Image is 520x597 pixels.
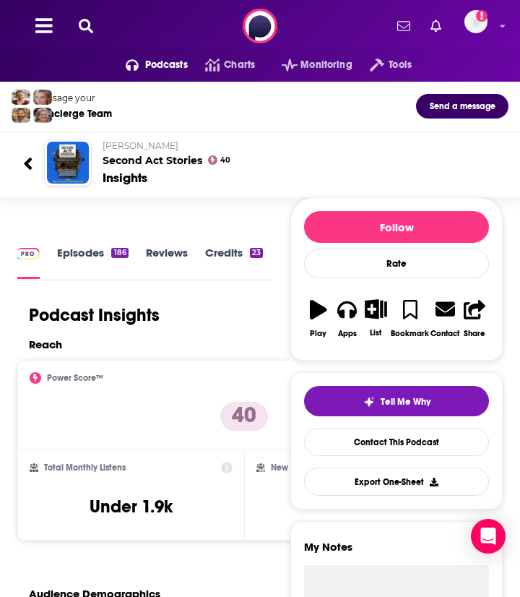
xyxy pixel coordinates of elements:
img: Podchaser - Follow, Share and Rate Podcasts [243,9,277,43]
img: User Profile [464,10,487,33]
span: Tools [389,55,412,75]
span: Tell Me Why [381,396,430,408]
h2: Reach [29,338,62,351]
a: Reviews [146,246,188,278]
p: 40 [220,402,268,431]
div: Play [310,329,326,338]
a: Logged in as ei1745 [464,10,496,42]
img: tell me why sparkle [363,396,375,408]
label: My Notes [304,540,489,565]
img: Podchaser Pro [15,248,40,259]
a: Episodes186 [57,246,128,278]
span: Monitoring [300,55,352,75]
h2: Power Score™ [47,373,103,383]
div: Message your [35,93,112,103]
button: Share [460,290,489,347]
button: Apps [333,290,362,347]
img: Second Act Stories [47,142,89,184]
div: List [370,328,381,338]
h2: New Episode Listens [271,463,350,473]
img: Jules Profile [33,90,52,105]
span: Podcasts [145,55,188,75]
button: Play [304,290,333,347]
a: Show notifications dropdown [425,14,447,38]
h3: Under 1.9k [90,496,173,517]
a: Contact [430,290,460,347]
button: Bookmark [390,290,430,347]
span: Logged in as ei1745 [464,10,487,33]
img: Jon Profile [12,108,30,123]
button: open menu [108,53,188,77]
a: Charts [188,53,255,77]
div: 23 [250,248,263,258]
a: Credits23 [205,246,263,278]
h1: Podcast Insights [29,304,160,326]
button: Follow [304,211,489,243]
span: Charts [224,55,255,75]
span: 40 [220,158,230,163]
h2: Second Act Stories [103,140,497,167]
button: Send a message [416,94,508,119]
button: tell me why sparkleTell Me Why [304,386,489,416]
button: Export One-Sheet [304,468,489,496]
div: Rate [304,249,489,278]
a: Contact This Podcast [304,428,489,456]
div: Share [464,329,485,338]
div: Insights [103,170,147,186]
div: Bookmark [391,329,429,338]
h2: Total Monthly Listens [44,463,126,473]
div: Concierge Team [35,108,112,120]
img: Barbara Profile [33,108,52,123]
div: Open Intercom Messenger [471,519,506,554]
img: Sydney Profile [12,90,30,105]
span: [PERSON_NAME] [103,140,178,151]
svg: Add a profile image [476,10,487,22]
button: List [362,290,391,346]
div: Apps [338,329,357,338]
div: 186 [111,248,128,258]
div: Contact [430,328,459,338]
button: open menu [264,53,352,77]
a: Show notifications dropdown [391,14,416,38]
button: open menu [352,53,412,77]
